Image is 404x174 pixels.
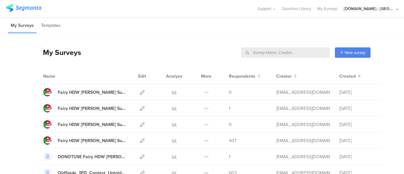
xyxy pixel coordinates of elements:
div: Edit [135,68,149,84]
span: 0 [229,121,232,128]
div: [DATE] [339,105,377,112]
button: Respondents [229,73,260,80]
li: My Surveys [8,18,37,33]
div: gheorghe.a.4@pg.com [276,105,330,112]
div: [DATE] [339,153,377,160]
div: [DOMAIN_NAME] - [GEOGRAPHIC_DATA] [344,6,394,12]
div: Fairy HDW Zenon Survey KV1 [58,137,126,144]
div: Fairy HDW Zenon Survey KV2 [58,121,126,128]
div: gheorghe.a.4@pg.com [276,137,330,144]
span: 1 [229,153,230,160]
div: gheorghe.a.4@pg.com [276,153,330,160]
div: Fairy HDW Zenon Survey KV4 [58,89,126,96]
button: Creator [276,73,297,80]
span: New survey [345,50,365,56]
span: Respondents [229,73,255,80]
a: Fairy HDW [PERSON_NAME] Survey KV2 [43,120,126,129]
a: Fairy HDW [PERSON_NAME] Survey KV1 [43,136,126,145]
div: DONOTUSE Fairy HDW Zenon Survey [58,153,126,160]
div: gheorghe.a.4@pg.com [276,121,330,128]
a: Fairy HDW [PERSON_NAME] Survey KV4 [43,88,126,96]
span: Creator [276,73,292,80]
span: 1 [229,105,230,112]
span: 0 [229,89,232,96]
div: [DATE] [339,121,377,128]
div: [DATE] [339,89,377,96]
img: segmanta logo [6,4,41,12]
div: gheorghe.a.4@pg.com [276,89,330,96]
input: Survey Name, Creator... [241,47,330,58]
span: 407 [229,137,236,144]
li: Templates [38,18,63,33]
div: Fairy HDW Zenon Survey KV3 [58,105,126,112]
div: Name [43,73,81,80]
div: Analyze [165,68,184,84]
div: More [199,68,213,84]
span: Support [258,6,271,12]
button: Created [339,73,361,80]
a: DONOTUSE Fairy HDW [PERSON_NAME] Survey [43,153,126,161]
span: Created [339,73,356,80]
div: My Surveys [37,47,81,58]
div: [DATE] [339,137,377,144]
a: Fairy HDW [PERSON_NAME] Survey KV3 [43,104,126,112]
